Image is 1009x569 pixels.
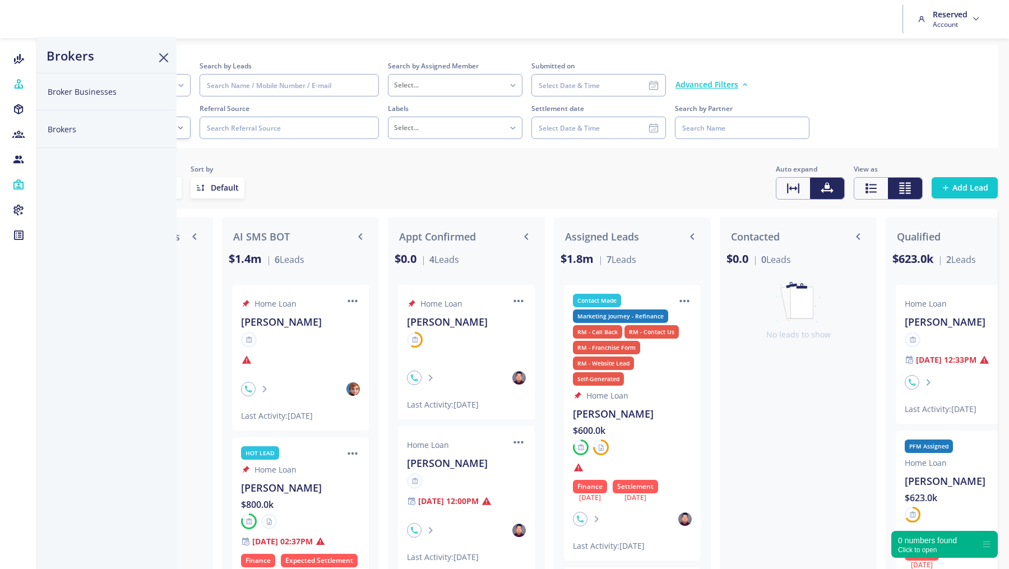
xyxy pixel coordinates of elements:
button: Broker Businesses [36,73,177,110]
h3: Brokers [47,48,94,63]
span: Account [933,20,968,29]
h6: Reserved [933,9,968,20]
a: Reserved Account [914,4,986,34]
img: brand-logo.ec75409.png [9,8,45,30]
button: Brokers [36,110,177,148]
